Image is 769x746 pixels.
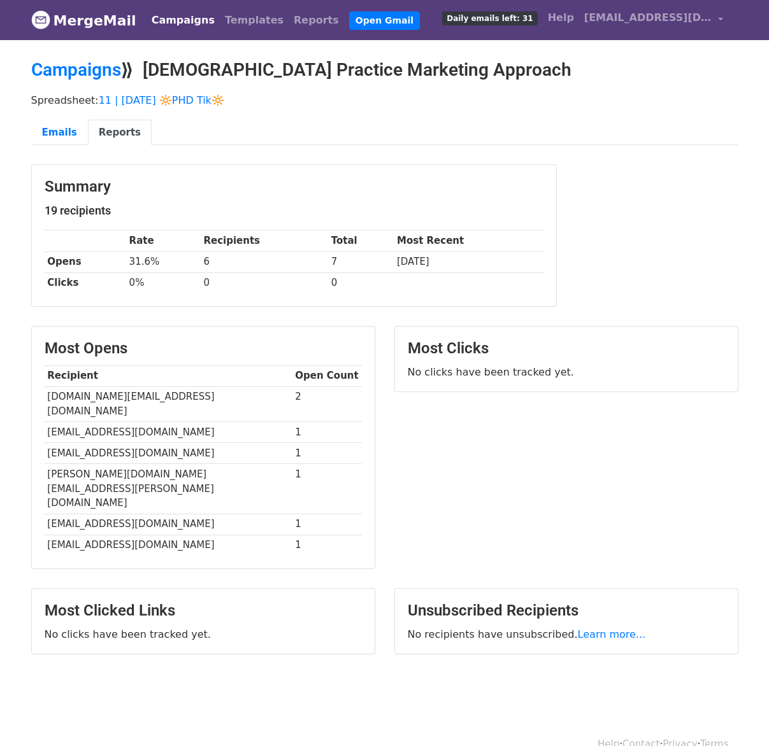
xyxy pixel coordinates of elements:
[126,230,201,251] th: Rate
[292,514,362,535] td: 1
[408,365,725,379] p: No clicks have been tracked yet.
[45,272,126,293] th: Clicks
[31,120,88,146] a: Emails
[126,251,201,272] td: 31.6%
[408,628,725,641] p: No recipients have unsubscribed.
[579,5,728,35] a: [EMAIL_ADDRESS][DOMAIN_NAME]
[45,204,543,218] h5: 19 recipients
[292,535,362,556] td: 1
[31,7,136,34] a: MergeMail
[289,8,344,33] a: Reports
[292,443,362,464] td: 1
[88,120,152,146] a: Reports
[437,5,542,31] a: Daily emails left: 31
[201,230,328,251] th: Recipients
[543,5,579,31] a: Help
[45,365,292,386] th: Recipient
[292,386,362,422] td: 2
[442,11,537,25] span: Daily emails left: 31
[45,339,362,358] h3: Most Opens
[31,94,738,107] p: Spreadsheet:
[45,514,292,535] td: [EMAIL_ADDRESS][DOMAIN_NAME]
[349,11,420,30] a: Open Gmail
[126,272,201,293] td: 0%
[408,339,725,358] h3: Most Clicks
[220,8,289,33] a: Templates
[45,251,126,272] th: Opens
[45,443,292,464] td: [EMAIL_ADDRESS][DOMAIN_NAME]
[45,422,292,443] td: [EMAIL_ADDRESS][DOMAIN_NAME]
[201,272,328,293] td: 0
[99,94,224,106] a: 11 | [DATE] 🔆PHD Tik🔆
[578,628,646,640] a: Learn more...
[584,10,712,25] span: [EMAIL_ADDRESS][DOMAIN_NAME]
[31,10,50,29] img: MergeMail logo
[147,8,220,33] a: Campaigns
[408,602,725,620] h3: Unsubscribed Recipients
[328,251,394,272] td: 7
[292,464,362,514] td: 1
[292,422,362,443] td: 1
[45,628,362,641] p: No clicks have been tracked yet.
[31,59,738,81] h2: ⟫ [DEMOGRAPHIC_DATA] Practice Marketing Approach
[394,230,543,251] th: Most Recent
[45,464,292,514] td: [PERSON_NAME][DOMAIN_NAME][EMAIL_ADDRESS][PERSON_NAME][DOMAIN_NAME]
[45,386,292,422] td: [DOMAIN_NAME][EMAIL_ADDRESS][DOMAIN_NAME]
[201,251,328,272] td: 6
[328,230,394,251] th: Total
[394,251,543,272] td: [DATE]
[292,365,362,386] th: Open Count
[31,59,121,80] a: Campaigns
[45,178,543,196] h3: Summary
[328,272,394,293] td: 0
[45,602,362,620] h3: Most Clicked Links
[705,685,769,746] iframe: Chat Widget
[45,535,292,556] td: [EMAIL_ADDRESS][DOMAIN_NAME]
